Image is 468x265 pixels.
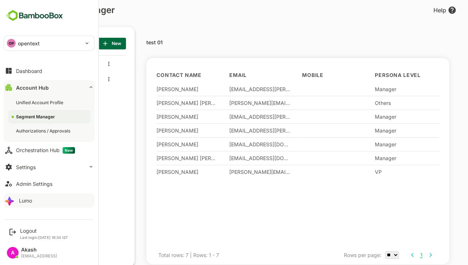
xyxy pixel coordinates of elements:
[131,141,192,147] div: [PERSON_NAME]
[7,39,16,48] div: OP
[63,147,75,154] span: New
[21,247,57,253] div: Akash
[204,114,265,120] div: [EMAIL_ADDRESS][PERSON_NAME][DOMAIN_NAME]
[131,155,192,161] div: [PERSON_NAME] [PERSON_NAME]
[204,155,265,161] div: [EMAIL_ADDRESS][DOMAIN_NAME]
[4,160,95,174] button: Settings
[16,181,52,187] div: Admin Settings
[9,38,46,49] p: SEGMENT LIST
[131,169,192,175] div: [PERSON_NAME]
[20,235,68,240] p: Last login: [DATE] 16:34 IST
[349,155,411,161] div: Manager
[408,6,431,15] div: Help
[204,86,265,92] div: [EMAIL_ADDRESS][PERSON_NAME][DOMAIN_NAME]
[318,252,356,258] span: Rows per page:
[7,247,19,258] div: A
[349,127,411,134] div: Manager
[349,114,411,120] div: Manager
[78,39,95,48] span: New
[18,40,40,47] p: opentext
[16,128,72,134] div: Authorizations / Approvals
[204,169,265,175] div: [PERSON_NAME][EMAIL_ADDRESS][PERSON_NAME][DOMAIN_NAME]
[133,247,194,262] div: Total rows: 7 | Rows: 1 - 7
[204,127,265,134] div: [EMAIL_ADDRESS][PERSON_NAME][DOMAIN_NAME]
[204,73,221,77] span: Email
[16,85,49,91] div: Account Hub
[20,228,68,234] div: Logout
[16,114,56,120] div: Segment Manager
[4,64,95,78] button: Dashboard
[121,40,137,45] p: test 01
[4,176,95,191] button: Admin Settings
[131,100,192,106] div: [PERSON_NAME] [PERSON_NAME]
[21,76,63,82] span: [PERSON_NAME][EMAIL_ADDRESS][PERSON_NAME][DOMAIN_NAME]
[349,141,411,147] div: Manager
[349,86,411,92] div: Manager
[16,99,65,106] div: Unified Account Profile
[82,76,85,82] button: more actions
[82,61,85,67] button: more actions
[21,61,41,67] span: test 01
[131,73,176,77] span: Contact Name
[277,73,298,77] span: Mobile
[4,80,95,95] button: Account Hub
[16,147,75,154] div: Orchestration Hub
[4,36,94,50] div: OPopentext
[4,193,95,208] button: Lumo
[16,164,36,170] div: Settings
[131,114,192,120] div: [PERSON_NAME]
[131,127,192,134] div: [PERSON_NAME]
[204,141,265,147] div: [EMAIL_ADDRESS][DOMAIN_NAME]
[349,100,411,106] div: Others
[204,100,265,106] div: [PERSON_NAME][EMAIL_ADDRESS][DOMAIN_NAME]
[4,9,65,23] img: BambooboxFullLogoMark.5f36c76dfaba33ec1ec1367b70bb1252.svg
[16,68,42,74] div: Dashboard
[4,143,95,158] button: Orchestration HubNew
[349,73,395,77] span: Persona Level
[131,86,192,92] div: [PERSON_NAME]
[349,169,411,175] div: VP
[72,38,100,49] button: New
[21,254,57,258] div: [EMAIL_ADDRESS]
[19,197,32,204] div: Lumo
[394,250,397,259] button: 1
